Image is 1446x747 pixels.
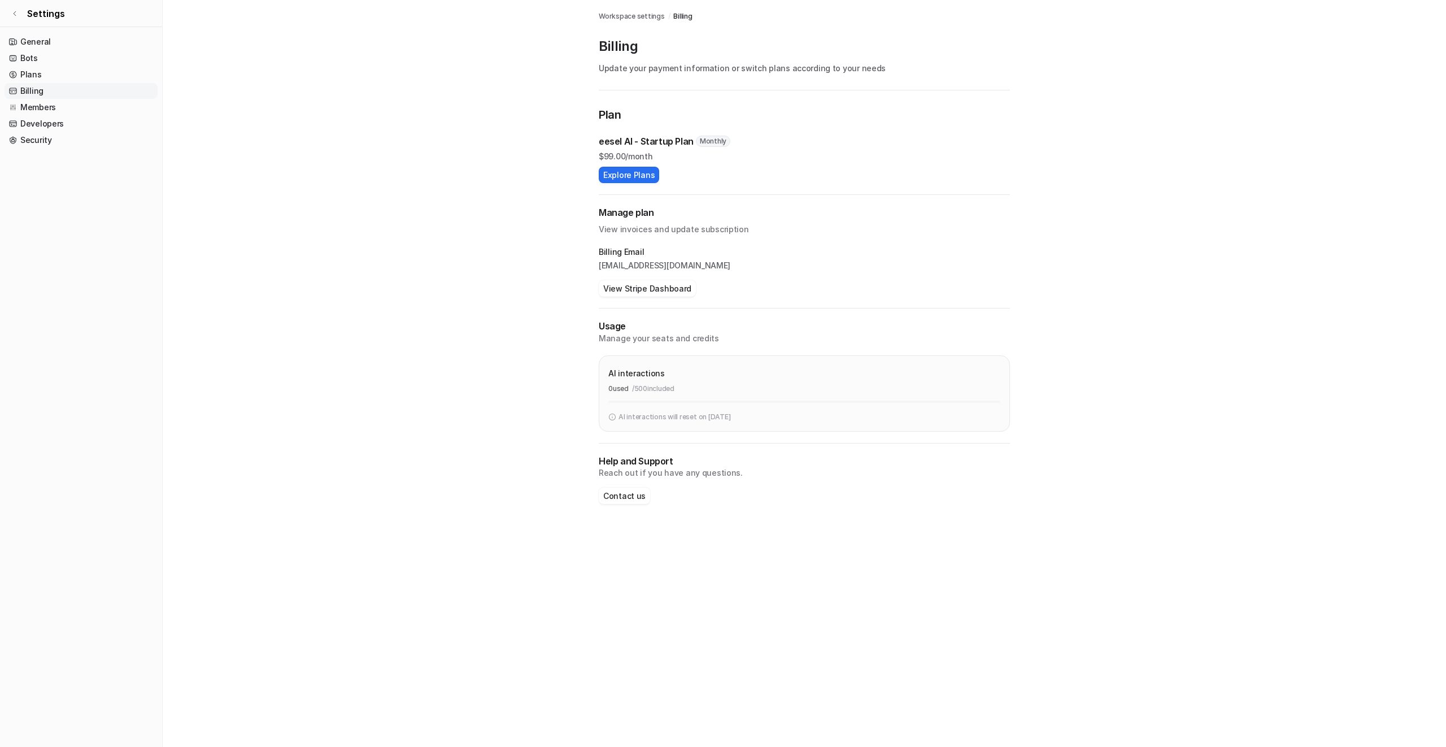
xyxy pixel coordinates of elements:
[27,7,65,20] span: Settings
[599,62,1010,74] p: Update your payment information or switch plans according to your needs
[5,99,158,115] a: Members
[599,488,650,504] button: Contact us
[599,333,1010,344] p: Manage your seats and credits
[668,11,670,21] span: /
[599,150,1010,162] p: $ 99.00/month
[599,106,1010,125] p: Plan
[5,132,158,148] a: Security
[619,412,730,422] p: AI interactions will reset on [DATE]
[5,116,158,132] a: Developers
[599,246,1010,258] p: Billing Email
[599,219,1010,235] p: View invoices and update subscription
[696,136,730,147] span: Monthly
[5,83,158,99] a: Billing
[599,455,1010,468] p: Help and Support
[673,11,692,21] a: Billing
[599,206,1010,219] h2: Manage plan
[599,320,1010,333] p: Usage
[5,34,158,50] a: General
[599,260,1010,271] p: [EMAIL_ADDRESS][DOMAIN_NAME]
[5,50,158,66] a: Bots
[599,11,665,21] a: Workspace settings
[599,134,694,148] p: eesel AI - Startup Plan
[599,280,696,297] button: View Stripe Dashboard
[608,384,629,394] p: 0 used
[608,367,665,379] p: AI interactions
[599,467,1010,479] p: Reach out if you have any questions.
[5,67,158,82] a: Plans
[599,167,659,183] button: Explore Plans
[632,384,674,394] p: / 500 included
[599,37,1010,55] p: Billing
